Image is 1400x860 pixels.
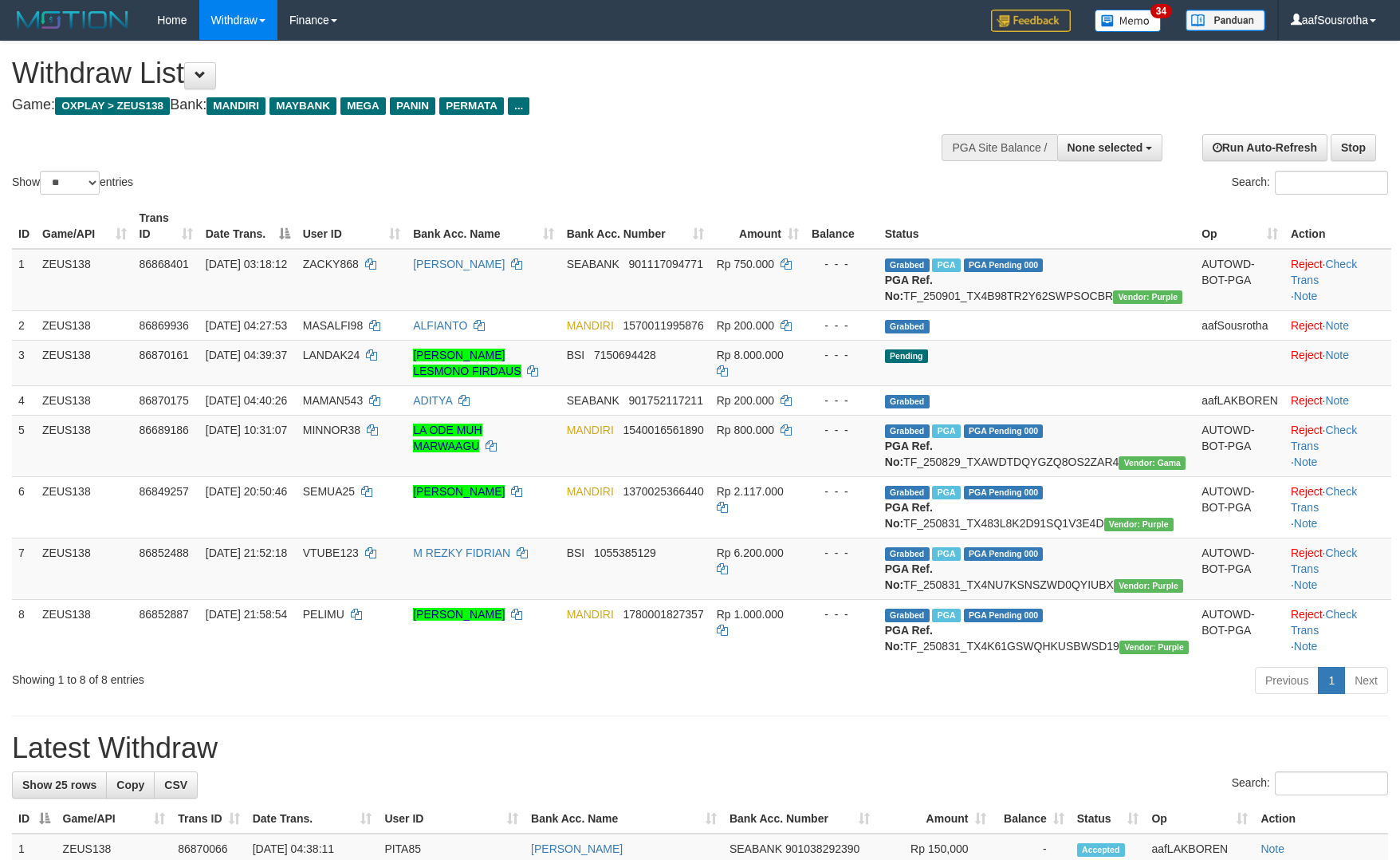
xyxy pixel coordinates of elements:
[303,394,363,407] span: MAMAN543
[413,319,467,332] a: ALFIANTO
[567,608,614,621] span: MANDIRI
[164,779,187,791] span: CSV
[623,485,703,498] span: Copy 1370025366440 to clipboard
[36,476,133,538] td: ZEUS138
[413,349,521,377] a: [PERSON_NAME] LESMONO FIRDAUS
[1291,258,1357,286] a: Check Trans
[1275,771,1388,795] input: Search:
[1095,10,1162,32] img: Button%20Memo.svg
[12,415,36,476] td: 5
[206,319,287,332] span: [DATE] 04:27:53
[55,97,170,115] span: OXPLAY > ZEUS138
[560,203,710,249] th: Bank Acc. Number: activate to sort column ascending
[22,779,96,791] span: Show 25 rows
[1294,517,1318,530] a: Note
[1284,340,1391,385] td: ·
[340,97,386,115] span: MEGA
[1294,456,1318,468] a: Note
[717,258,774,270] span: Rp 750.000
[171,804,246,834] th: Trans ID: activate to sort column ascending
[1331,134,1376,161] a: Stop
[710,203,805,249] th: Amount: activate to sort column ascending
[12,385,36,415] td: 4
[206,97,265,115] span: MANDIRI
[303,608,344,621] span: PELIMU
[1291,319,1323,332] a: Reject
[879,415,1195,476] td: TF_250829_TXAWDTDQYGZQ8OS2ZAR4
[140,319,189,332] span: 86869936
[303,258,359,270] span: ZACKY868
[206,546,287,559] span: [DATE] 21:52:18
[885,349,928,363] span: Pending
[12,57,918,89] h1: Withdraw List
[413,608,505,621] a: [PERSON_NAME]
[525,804,723,834] th: Bank Acc. Name: activate to sort column ascending
[1071,804,1146,834] th: Status: activate to sort column ascending
[623,608,703,621] span: Copy 1780001827357 to clipboard
[1255,667,1319,694] a: Previous
[206,424,287,436] span: [DATE] 10:31:07
[1068,141,1143,154] span: None selected
[964,258,1044,272] span: PGA Pending
[12,732,1388,764] h1: Latest Withdraw
[879,203,1195,249] th: Status
[12,310,36,340] td: 2
[567,424,614,436] span: MANDIRI
[1294,290,1318,302] a: Note
[303,319,363,332] span: MASALFI98
[1291,394,1323,407] a: Reject
[12,249,36,311] td: 1
[303,424,360,436] span: MINNOR38
[140,394,189,407] span: 86870175
[12,771,107,799] a: Show 25 rows
[1195,249,1284,311] td: AUTOWD-BOT-PGA
[413,258,505,270] a: [PERSON_NAME]
[723,804,876,834] th: Bank Acc. Number: activate to sort column ascending
[1232,771,1388,795] label: Search:
[140,608,189,621] span: 86852887
[12,538,36,599] td: 7
[1114,579,1183,593] span: Vendor URL: https://trx4.1velocity.biz
[932,486,960,499] span: Marked by aafsreyleap
[812,318,872,333] div: - - -
[36,599,133,661] td: ZEUS138
[1291,608,1357,637] a: Check Trans
[40,171,100,195] select: Showentries
[297,203,407,249] th: User ID: activate to sort column ascending
[531,842,623,855] a: [PERSON_NAME]
[942,134,1056,161] div: PGA Site Balance /
[993,804,1071,834] th: Balance: activate to sort column ascending
[812,256,872,272] div: - - -
[140,485,189,498] span: 86849257
[12,804,57,834] th: ID: activate to sort column descending
[567,394,619,407] span: SEABANK
[567,349,585,361] span: BSI
[785,842,859,855] span: Copy 901038292390 to clipboard
[964,424,1044,438] span: PGA Pending
[1077,843,1125,857] span: Accepted
[885,624,933,653] b: PGA Ref. No:
[140,546,189,559] span: 86852488
[1325,349,1349,361] a: Note
[439,97,504,115] span: PERMATA
[885,258,930,272] span: Grabbed
[36,340,133,385] td: ZEUS138
[594,546,656,559] span: Copy 1055385129 to clipboard
[885,486,930,499] span: Grabbed
[567,258,619,270] span: SEABANK
[932,609,960,622] span: Marked by aafsolysreylen
[12,665,572,688] div: Showing 1 to 8 of 8 entries
[1195,203,1284,249] th: Op: activate to sort column ascending
[1057,134,1163,161] button: None selected
[932,424,960,438] span: Marked by aafkaynarin
[1195,476,1284,538] td: AUTOWD-BOT-PGA
[885,609,930,622] span: Grabbed
[885,440,933,468] b: PGA Ref. No:
[206,349,287,361] span: [DATE] 04:39:37
[390,97,435,115] span: PANIN
[1119,456,1186,470] span: Vendor URL: https://trx31.1velocity.biz
[812,347,872,363] div: - - -
[1202,134,1327,161] a: Run Auto-Refresh
[12,476,36,538] td: 6
[1104,518,1174,531] span: Vendor URL: https://trx4.1velocity.biz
